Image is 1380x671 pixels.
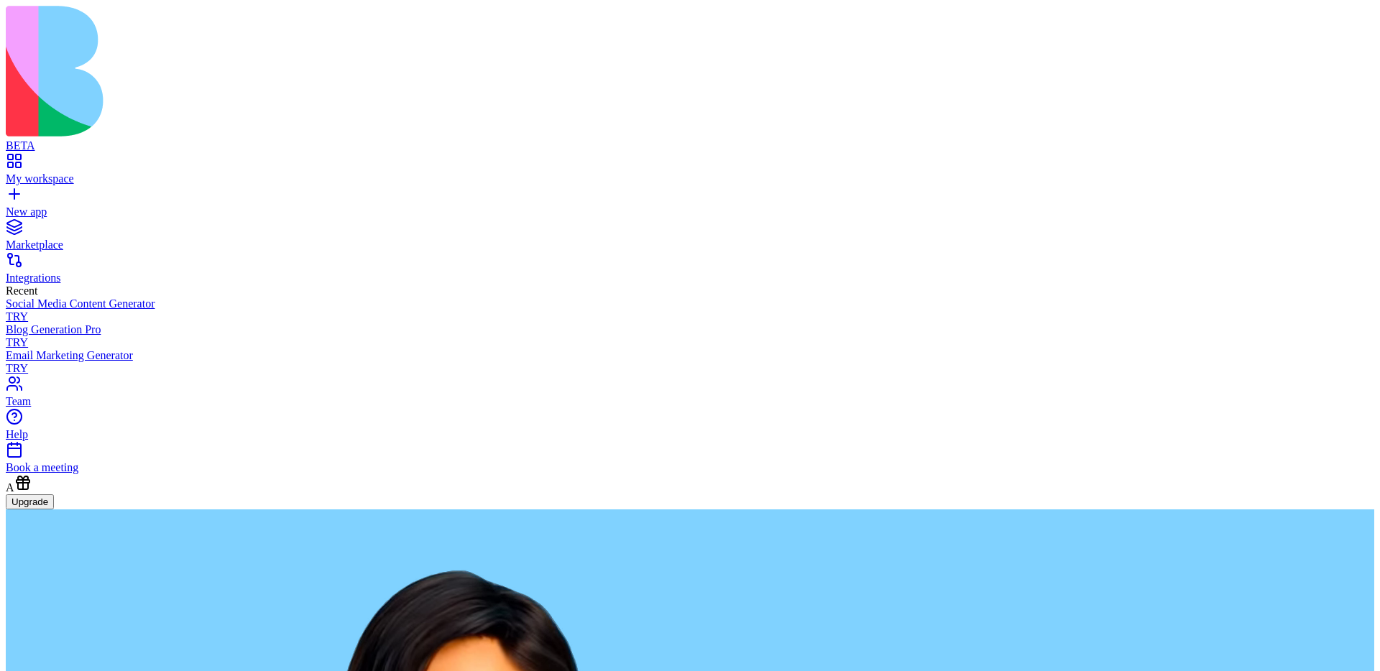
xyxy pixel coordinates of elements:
a: Book a meeting [6,448,1374,474]
a: Email Marketing GeneratorTRY [6,349,1374,375]
div: My workspace [6,172,1374,185]
div: Social Media Content Generator [6,297,1374,310]
div: Marketplace [6,239,1374,251]
div: Email Marketing Generator [6,349,1374,362]
a: Marketplace [6,226,1374,251]
a: My workspace [6,159,1374,185]
a: Social Media Content GeneratorTRY [6,297,1374,323]
a: Blog Generation ProTRY [6,323,1374,349]
a: New app [6,193,1374,218]
img: logo [6,6,584,136]
div: Team [6,395,1374,408]
div: TRY [6,362,1374,375]
div: Book a meeting [6,461,1374,474]
a: Integrations [6,259,1374,284]
div: TRY [6,310,1374,323]
div: BETA [6,139,1374,152]
a: Upgrade [6,495,54,507]
span: A [6,481,14,494]
a: Team [6,382,1374,408]
div: New app [6,205,1374,218]
div: Help [6,428,1374,441]
div: Blog Generation Pro [6,323,1374,336]
a: Help [6,415,1374,441]
div: TRY [6,336,1374,349]
a: BETA [6,126,1374,152]
button: Upgrade [6,494,54,509]
div: Integrations [6,272,1374,284]
span: Recent [6,284,37,297]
